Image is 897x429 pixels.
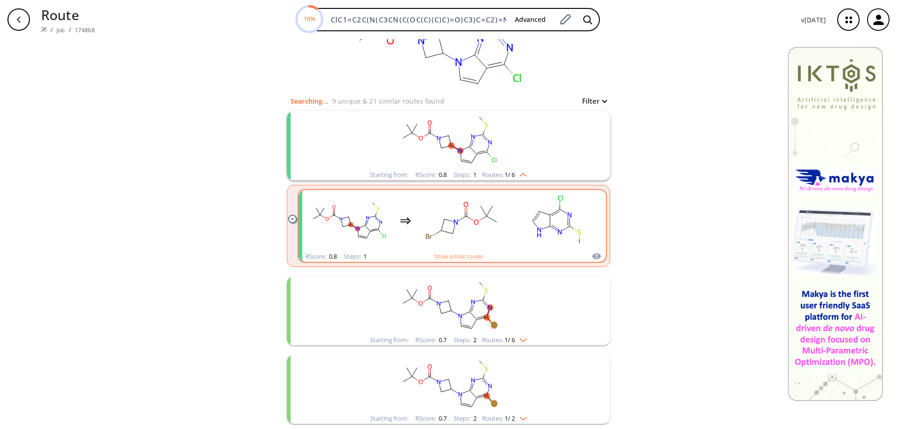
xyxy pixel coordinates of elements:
[291,96,328,106] p: Searching...
[415,337,447,343] div: RScore :
[514,191,598,250] svg: CSc1nc(Cl)c2cc[nH]c2n1
[454,337,477,343] div: Steps :
[454,415,477,422] div: Steps :
[415,415,447,422] div: RScore :
[327,276,570,335] svg: CSc1nc(Cl)c2ccn(C3CN(C(=O)OC(C)(C)C)C3)c2n1
[505,172,515,178] span: 1 / 6
[327,111,570,169] svg: CSc1nc(Cl)c2ccn(C3CN(C(=O)OC(C)(C)C)C3)c2n1
[370,337,408,343] div: Starting from:
[415,172,447,178] div: RScore :
[482,172,527,178] div: Routes:
[332,96,444,106] p: 9 unique & 21 similar routes found
[788,47,883,401] img: Banner
[482,415,527,422] div: Routes:
[515,335,527,342] img: Down
[344,253,367,260] div: Steps :
[472,336,477,344] span: 2
[303,14,315,23] text: 10%
[515,169,527,177] img: Up
[482,337,527,343] div: Routes:
[505,337,515,343] span: 1 / 6
[505,415,515,422] span: 1 / 2
[472,170,477,179] span: 1
[57,26,64,34] a: Job
[370,172,408,178] div: Starting from:
[472,414,477,422] span: 2
[69,25,71,35] li: /
[50,25,53,35] li: /
[370,415,408,422] div: Starting from:
[434,252,483,260] button: Show similar routes
[437,336,447,344] span: 0.7
[515,413,527,421] img: Down
[577,98,606,105] button: Filter
[75,26,95,34] a: 174868
[41,5,95,25] p: Route
[437,170,447,179] span: 0.8
[437,414,447,422] span: 0.7
[454,172,477,178] div: Steps :
[507,11,553,28] button: Advanced
[306,191,391,250] svg: CSc1nc(Cl)c2ccn(C3CN(C(=O)OC(C)(C)C)C3)c2n1
[801,15,826,25] p: v [DATE]
[327,252,337,260] span: 0.8
[325,15,507,24] input: Enter SMILES
[327,355,570,413] svg: CSc1nc(Cl)c2ccn(C3CN(C(=O)OC(C)(C)C)C3)c2n1
[420,191,505,250] svg: CC(C)(C)OC(=O)N1CC(Br)C1
[306,253,337,260] div: RScore :
[41,27,47,32] img: Spaya logo
[362,252,367,260] span: 1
